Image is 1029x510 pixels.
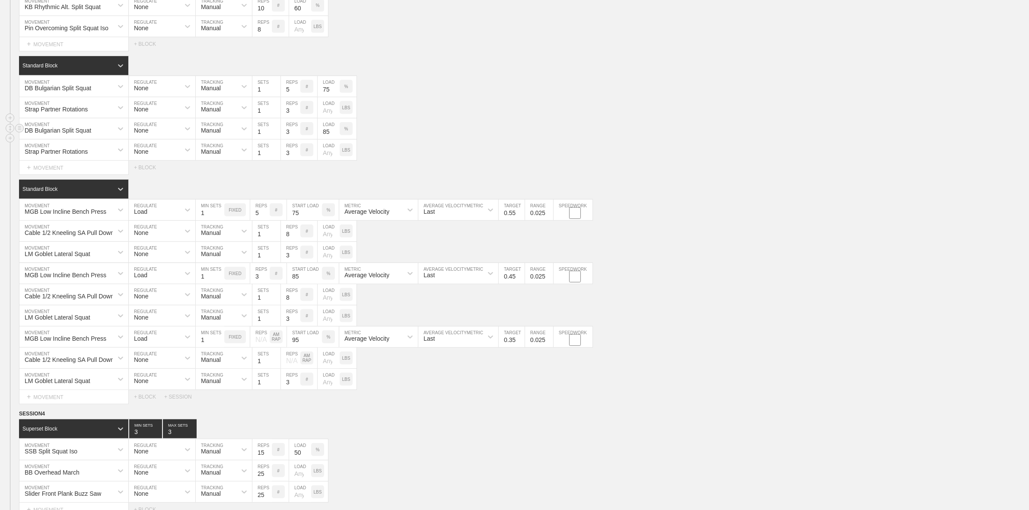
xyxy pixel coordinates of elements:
[344,335,389,342] div: Average Velocity
[201,293,221,300] div: Manual
[316,447,320,452] p: %
[134,127,148,134] div: None
[201,229,221,236] div: Manual
[134,377,148,384] div: None
[134,293,148,300] div: None
[201,469,221,476] div: Manual
[134,490,148,497] div: None
[318,242,340,263] input: Any
[134,356,148,363] div: None
[306,314,308,318] p: #
[134,3,148,10] div: None
[327,208,331,212] p: %
[289,481,311,502] input: Any
[318,97,340,118] input: Any
[201,3,221,10] div: Manual
[424,335,435,342] div: Last
[229,271,241,276] p: FIXED
[287,200,322,220] input: Any
[25,25,108,32] div: Pin Overcoming Split Squat Iso
[25,377,90,384] div: LM Goblet Lateral Squat
[201,448,221,455] div: Manual
[25,293,114,300] div: Cable 1/2 Kneeling SA Pull Down
[318,118,340,139] input: Any
[327,335,331,339] p: %
[281,351,300,365] div: N/A
[25,148,88,155] div: Strap Partner Rotations
[134,41,164,47] div: + BLOCK
[164,394,199,400] div: + SESSION
[277,447,280,452] p: #
[19,37,129,51] div: MOVEMENT
[25,127,91,134] div: DB Bulgarian Split Squat
[25,272,106,279] div: MGB Low Incline Bench Press
[314,490,322,494] p: LBS
[275,208,277,212] p: #
[134,25,148,32] div: None
[318,221,340,241] input: Any
[19,161,129,175] div: MOVEMENT
[25,469,80,476] div: BB Overhead March
[424,208,435,215] div: Last
[327,271,331,276] p: %
[306,292,308,297] p: #
[19,411,45,417] span: SESSION 4
[344,208,389,215] div: Average Velocity
[277,24,280,29] p: #
[201,356,221,363] div: Manual
[342,229,350,234] p: LBS
[306,229,308,234] p: #
[318,284,340,305] input: Any
[300,353,313,363] p: AM RAP
[306,105,308,110] p: #
[19,390,129,404] div: MOVEMENT
[318,348,340,368] input: Any
[289,16,311,37] input: Any
[318,139,340,160] input: Any
[201,490,221,497] div: Manual
[318,305,340,326] input: Any
[316,3,320,8] p: %
[306,250,308,255] p: #
[134,148,148,155] div: None
[201,250,221,257] div: Manual
[289,460,311,481] input: Any
[342,250,350,255] p: LBS
[344,84,348,89] p: %
[306,127,308,131] p: #
[25,356,114,363] div: Cable 1/2 Kneeling SA Pull Down
[134,314,148,321] div: None
[250,330,270,344] div: N/A
[134,394,164,400] div: + BLOCK
[229,208,241,212] p: FIXED
[25,3,101,10] div: KB Rhythmic Alt. Split Squat
[201,127,221,134] div: Manual
[134,106,148,113] div: None
[25,490,101,497] div: Slider Front Plank Buzz Saw
[314,24,322,29] p: LBS
[314,469,322,473] p: LBS
[201,148,221,155] div: Manual
[344,272,389,279] div: Average Velocity
[25,85,91,92] div: DB Bulgarian Split Squat
[134,469,148,476] div: None
[277,3,280,8] p: #
[277,469,280,473] p: #
[275,271,277,276] p: #
[287,263,322,284] input: Any
[25,314,90,321] div: LM Goblet Lateral Squat
[27,393,31,400] span: +
[25,229,114,236] div: Cable 1/2 Kneeling SA Pull Down
[22,63,57,69] div: Standard Block
[201,377,221,384] div: Manual
[342,148,350,152] p: LBS
[424,272,435,279] div: Last
[134,272,147,279] div: Load
[27,164,31,171] span: +
[344,127,348,131] p: %
[986,469,1029,510] iframe: Chat Widget
[134,229,148,236] div: None
[306,84,308,89] p: #
[277,490,280,494] p: #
